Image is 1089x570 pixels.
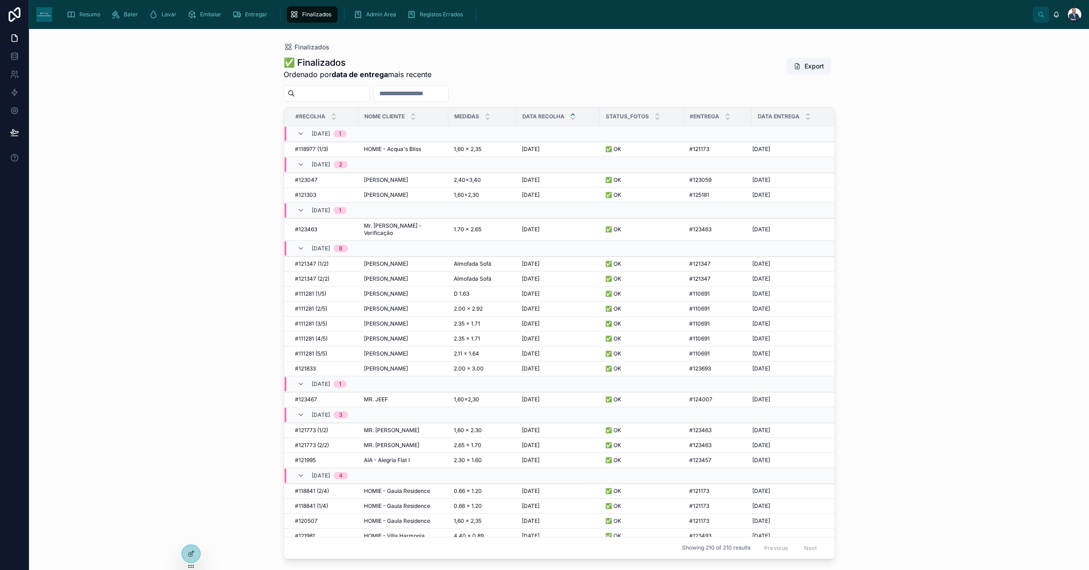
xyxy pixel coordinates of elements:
a: [DATE] [752,442,828,449]
a: [DATE] [752,502,828,510]
a: ✅ OK [605,487,678,495]
span: [DATE] [752,176,770,184]
a: #121347 (2/2) [295,275,353,283]
span: #110691 [689,290,710,297]
span: 0.66 x 1.20 [454,502,482,510]
span: ✅ OK [605,502,621,510]
span: HOMIE - Gaula Residence [364,517,430,525]
a: ✅ OK [605,427,678,434]
span: 2.65 x 1.70 [454,442,481,449]
span: 2.00 x 2.92 [454,305,483,312]
a: #121173 [689,502,746,510]
span: [DATE] [312,411,330,419]
a: [DATE] [522,260,594,268]
span: #121347 (2/2) [295,275,329,283]
a: 0.66 x 1.20 [454,502,511,510]
span: Embalar [200,11,221,18]
span: Admin Area [366,11,396,18]
span: [DATE] [522,226,540,233]
span: #118841 (2/4) [295,487,329,495]
span: 1,60 x 2.30 [454,427,482,434]
span: HOMIE - Acqua's Bliss [364,146,421,153]
span: 1,60 × 2,35 [454,146,481,153]
a: [DATE] [522,350,594,357]
span: [DATE] [752,365,770,372]
a: #118841 (2/4) [295,487,353,495]
span: [DATE] [752,457,770,464]
span: [PERSON_NAME] [364,335,408,342]
a: #118977 (1/3) [295,146,353,153]
a: [DATE] [522,335,594,342]
a: ✅ OK [605,365,678,372]
a: [DATE] [752,260,828,268]
span: #110691 [689,350,710,357]
span: [DATE] [522,260,540,268]
span: #111281 (3/5) [295,320,327,327]
a: Finalizados [287,6,338,23]
span: HOMIE - Villa Harmonia [364,532,425,540]
a: [DATE] [522,457,594,464]
a: #111281 (5/5) [295,350,353,357]
span: ✅ OK [605,396,621,403]
a: [DATE] [522,502,594,510]
span: #121173 [689,487,709,495]
span: 2.30 x 1.60 [454,457,482,464]
span: [DATE] [752,517,770,525]
a: [DATE] [522,176,594,184]
span: [DATE] [752,335,770,342]
a: [DATE] [752,176,828,184]
a: #121833 [295,365,353,372]
span: ✅ OK [605,320,621,327]
span: [PERSON_NAME] [364,275,408,283]
span: HOMIE - Gaula Residence [364,502,430,510]
span: [DATE] [752,487,770,495]
a: Finalizados [284,43,329,52]
span: [DATE] [312,161,330,168]
a: #121773 (2/2) [295,442,353,449]
span: [DATE] [522,517,540,525]
a: 0.66 x 1.20 [454,487,511,495]
a: ✅ OK [605,442,678,449]
span: ✅ OK [605,226,621,233]
span: #110691 [689,335,710,342]
a: Embalar [185,6,228,23]
a: #123693 [689,365,746,372]
a: #121173 [689,487,746,495]
a: [DATE] [522,517,594,525]
span: [PERSON_NAME] [364,350,408,357]
a: ✅ OK [605,457,678,464]
a: 2.35 x 1.71 [454,335,511,342]
span: [DATE] [312,245,330,252]
span: [DATE] [522,290,540,297]
a: #123047 [295,176,353,184]
a: [PERSON_NAME] [364,290,443,297]
span: #121347 [689,260,711,268]
a: ✅ OK [605,335,678,342]
span: Registos Errados [420,11,463,18]
span: ✅ OK [605,365,621,372]
span: [DATE] [312,472,330,479]
a: HOMIE - Gaula Residence [364,517,443,525]
a: [DATE] [522,365,594,372]
span: #124007 [689,396,712,403]
span: 2,40×3,40 [454,176,481,184]
span: 1,60 × 2,35 [454,517,481,525]
span: [DATE] [752,290,770,297]
a: HOMIE - Villa Harmonia [364,532,443,540]
a: Bater [108,6,144,23]
a: [DATE] [752,191,828,199]
span: #121303 [295,191,316,199]
span: [PERSON_NAME] [364,320,408,327]
span: #118977 (1/3) [295,146,328,153]
span: Mr. [PERSON_NAME] - Verificação [364,222,443,237]
a: #121173 [689,517,746,525]
span: #121173 [689,502,709,510]
span: ✅ OK [605,517,621,525]
span: Almofada Sofá [454,260,491,268]
span: #120507 [295,517,318,525]
a: #121995 [295,457,353,464]
span: MR. JEEF [364,396,388,403]
a: [DATE] [522,427,594,434]
img: App logo [36,7,52,22]
a: #121173 [689,146,746,153]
